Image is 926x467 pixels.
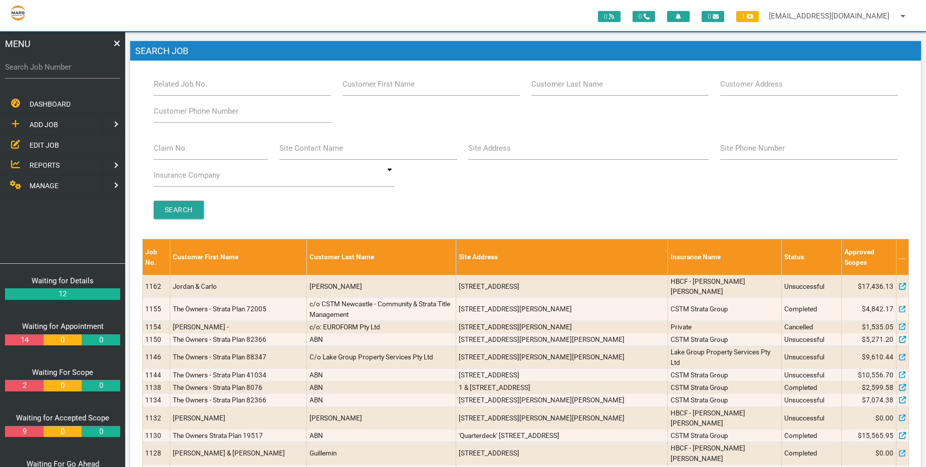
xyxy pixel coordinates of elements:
[5,37,31,51] span: MENU
[456,429,668,442] td: 'Quarterdeck' [STREET_ADDRESS]
[143,368,170,381] td: 1144
[306,368,456,381] td: ABN
[668,346,781,369] td: Lake Group Property Services Pty Ltd
[343,79,415,90] label: Customer First Name
[862,304,893,314] span: $4,842.17
[781,406,841,429] td: Unsuccessful
[858,430,893,440] span: $15,565.95
[44,426,82,437] a: 0
[143,298,170,321] td: 1155
[30,121,58,129] span: ADD JOB
[858,370,893,380] span: $10,556.70
[306,239,456,275] th: Customer Last Name
[170,368,306,381] td: The Owners - Strata Plan 41034
[456,346,668,369] td: [STREET_ADDRESS][PERSON_NAME][PERSON_NAME]
[5,62,120,73] label: Search Job Number
[306,429,456,442] td: ABN
[456,320,668,333] td: [STREET_ADDRESS][PERSON_NAME]
[143,442,170,465] td: 1128
[44,380,82,391] a: 0
[781,368,841,381] td: Unsuccessful
[30,182,59,190] span: MANAGE
[668,239,781,275] th: Insurance Name
[668,381,781,394] td: CSTM Strata Group
[306,333,456,346] td: ABN
[306,381,456,394] td: ABN
[170,320,306,333] td: [PERSON_NAME] -
[5,426,43,437] a: 9
[10,5,26,21] img: s3file
[82,426,120,437] a: 0
[143,333,170,346] td: 1150
[5,334,43,346] a: 14
[306,394,456,406] td: ABN
[781,429,841,442] td: Completed
[279,143,343,154] label: Site Contact Name
[781,298,841,321] td: Completed
[154,106,238,117] label: Customer Phone Number
[468,143,511,154] label: Site Address
[598,11,621,22] span: 0
[456,381,668,394] td: 1 & [STREET_ADDRESS]
[531,79,603,90] label: Customer Last Name
[30,141,59,149] span: EDIT JOB
[781,394,841,406] td: Unsuccessful
[668,275,781,298] td: HBCF - [PERSON_NAME] [PERSON_NAME]
[170,429,306,442] td: The Owners Strata Plan 19517
[456,333,668,346] td: [STREET_ADDRESS][PERSON_NAME][PERSON_NAME]
[306,298,456,321] td: c/o CSTM Newcastle - Community & Strata Title Management
[456,275,668,298] td: [STREET_ADDRESS]
[306,442,456,465] td: Guillemin
[170,275,306,298] td: Jordan & Carlo
[30,100,71,108] span: DASHBOARD
[456,406,668,429] td: [STREET_ADDRESS][PERSON_NAME][PERSON_NAME]
[306,346,456,369] td: C/o Lake Group Property Services Pty Ltd
[862,322,893,332] span: $1,535.05
[668,333,781,346] td: CSTM Strata Group
[30,161,60,169] span: REPORTS
[82,334,120,346] a: 0
[143,381,170,394] td: 1138
[306,406,456,429] td: [PERSON_NAME]
[720,143,785,154] label: Site Phone Number
[456,394,668,406] td: [STREET_ADDRESS][PERSON_NAME][PERSON_NAME]
[456,442,668,465] td: [STREET_ADDRESS]
[143,275,170,298] td: 1162
[781,239,841,275] th: Status
[306,320,456,333] td: c/o: EUROFORM Pty Ltd
[456,239,668,275] th: Site Address
[781,333,841,346] td: Unsuccessful
[170,346,306,369] td: The Owners - Strata Plan 88347
[170,442,306,465] td: [PERSON_NAME] & [PERSON_NAME]
[841,239,896,275] th: Approved Scopes
[22,322,104,331] a: Waiting for Appointment
[781,320,841,333] td: Cancelled
[143,394,170,406] td: 1134
[154,143,187,154] label: Claim No.
[668,394,781,406] td: CSTM Strata Group
[170,298,306,321] td: The Owners - Strata Plan 72005
[781,442,841,465] td: Completed
[143,346,170,369] td: 1146
[875,413,893,423] span: $0.00
[82,380,120,391] a: 0
[702,11,724,22] span: 0
[668,429,781,442] td: CSTM Strata Group
[143,320,170,333] td: 1154
[456,298,668,321] td: [STREET_ADDRESS][PERSON_NAME]
[130,41,921,61] h1: Search Job
[154,79,207,90] label: Related Job No.
[781,275,841,298] td: Unsuccessful
[143,429,170,442] td: 1130
[781,381,841,394] td: Completed
[5,288,120,300] a: 12
[781,346,841,369] td: Unsuccessful
[16,413,109,422] a: Waiting for Accepted Scope
[668,442,781,465] td: HBCF - [PERSON_NAME] [PERSON_NAME]
[633,11,655,22] span: 0
[875,448,893,458] span: $0.00
[5,380,43,391] a: 2
[720,79,783,90] label: Customer Address
[456,368,668,381] td: [STREET_ADDRESS]
[170,239,306,275] th: Customer First Name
